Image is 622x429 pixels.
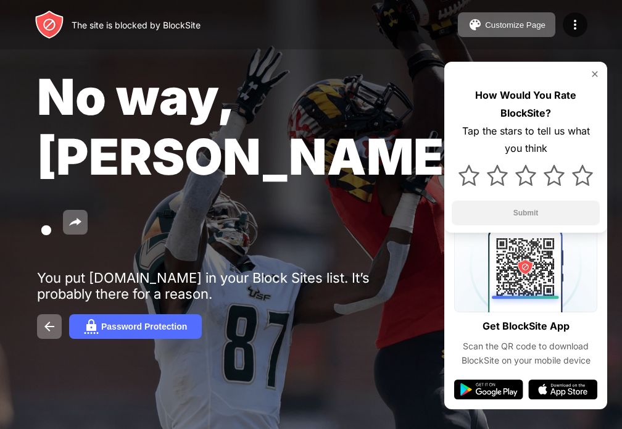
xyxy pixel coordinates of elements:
[42,319,57,334] img: back.svg
[590,69,600,79] img: rate-us-close.svg
[468,17,483,32] img: pallet.svg
[68,215,83,230] img: share.svg
[572,165,593,186] img: star.svg
[101,322,187,331] div: Password Protection
[487,165,508,186] img: star.svg
[458,12,555,37] button: Customize Page
[37,270,418,302] div: You put [DOMAIN_NAME] in your Block Sites list. It’s probably there for a reason.
[458,165,479,186] img: star.svg
[452,86,600,122] div: How Would You Rate BlockSite?
[37,67,463,246] span: No way, [PERSON_NAME].
[485,20,545,30] div: Customize Page
[69,314,202,339] button: Password Protection
[72,20,201,30] div: The site is blocked by BlockSite
[35,10,64,40] img: header-logo.svg
[84,319,99,334] img: password.svg
[544,165,565,186] img: star.svg
[452,201,600,225] button: Submit
[452,122,600,158] div: Tap the stars to tell us what you think
[515,165,536,186] img: star.svg
[568,17,583,32] img: menu-icon.svg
